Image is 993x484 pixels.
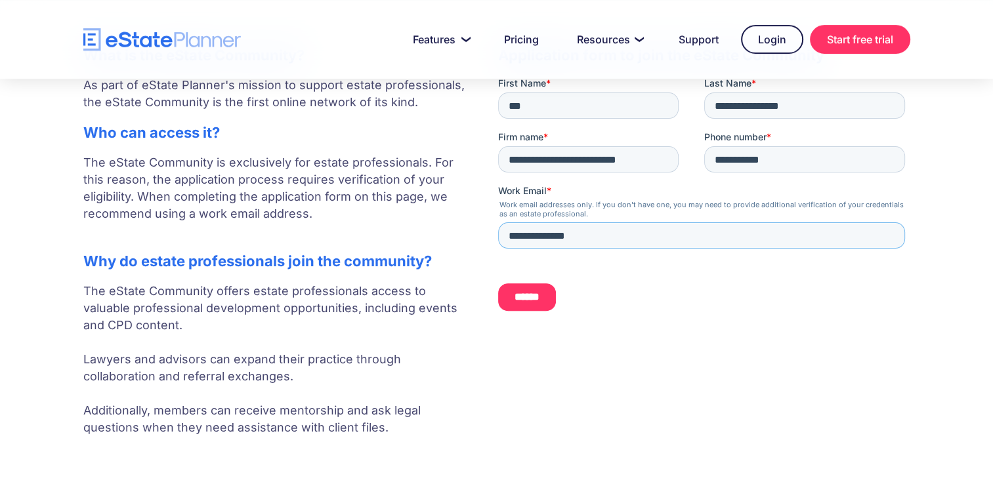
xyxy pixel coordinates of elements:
[741,25,803,54] a: Login
[83,124,472,141] h2: Who can access it?
[83,77,472,111] p: As part of eState Planner's mission to support estate professionals, the eState Community is the ...
[498,77,910,320] iframe: Form 0
[83,252,472,270] h2: Why do estate professionals join the community?
[83,154,472,239] p: The eState Community is exclusively for estate professionals. For this reason, the application pr...
[561,26,656,52] a: Resources
[83,283,472,436] p: The eState Community offers estate professionals access to valuable professional development oppo...
[663,26,734,52] a: Support
[488,26,555,52] a: Pricing
[83,28,241,51] a: home
[810,25,910,54] a: Start free trial
[397,26,482,52] a: Features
